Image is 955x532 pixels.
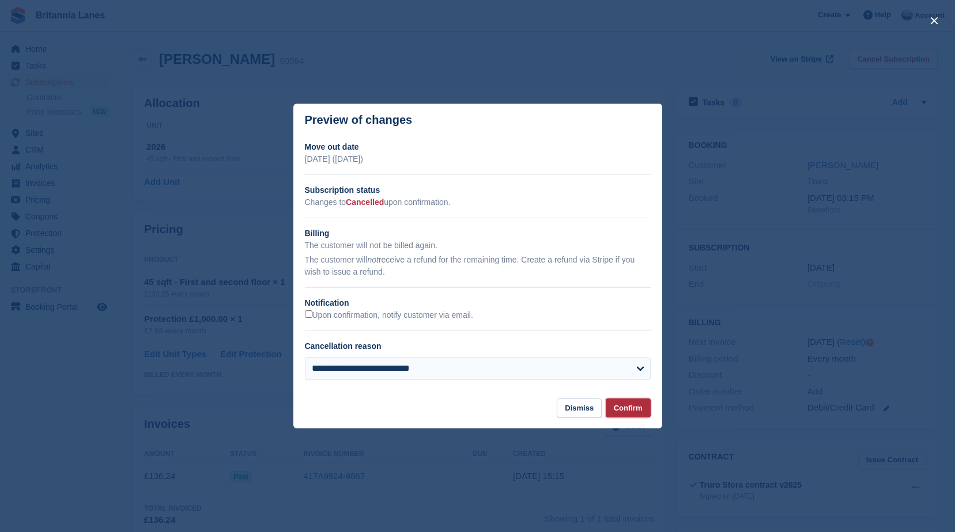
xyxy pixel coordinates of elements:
h2: Billing [305,227,651,240]
em: not [367,255,378,264]
p: The customer will receive a refund for the remaining time. Create a refund via Stripe if you wish... [305,254,651,278]
input: Upon confirmation, notify customer via email. [305,310,312,318]
label: Upon confirmation, notify customer via email. [305,310,473,321]
button: Confirm [606,398,651,417]
p: Changes to upon confirmation. [305,196,651,208]
button: close [925,12,943,30]
h2: Notification [305,297,651,309]
p: The customer will not be billed again. [305,240,651,252]
p: [DATE] ([DATE]) [305,153,651,165]
span: Cancelled [346,197,384,207]
h2: Move out date [305,141,651,153]
p: Preview of changes [305,113,413,127]
h2: Subscription status [305,184,651,196]
button: Dismiss [557,398,602,417]
label: Cancellation reason [305,341,382,351]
